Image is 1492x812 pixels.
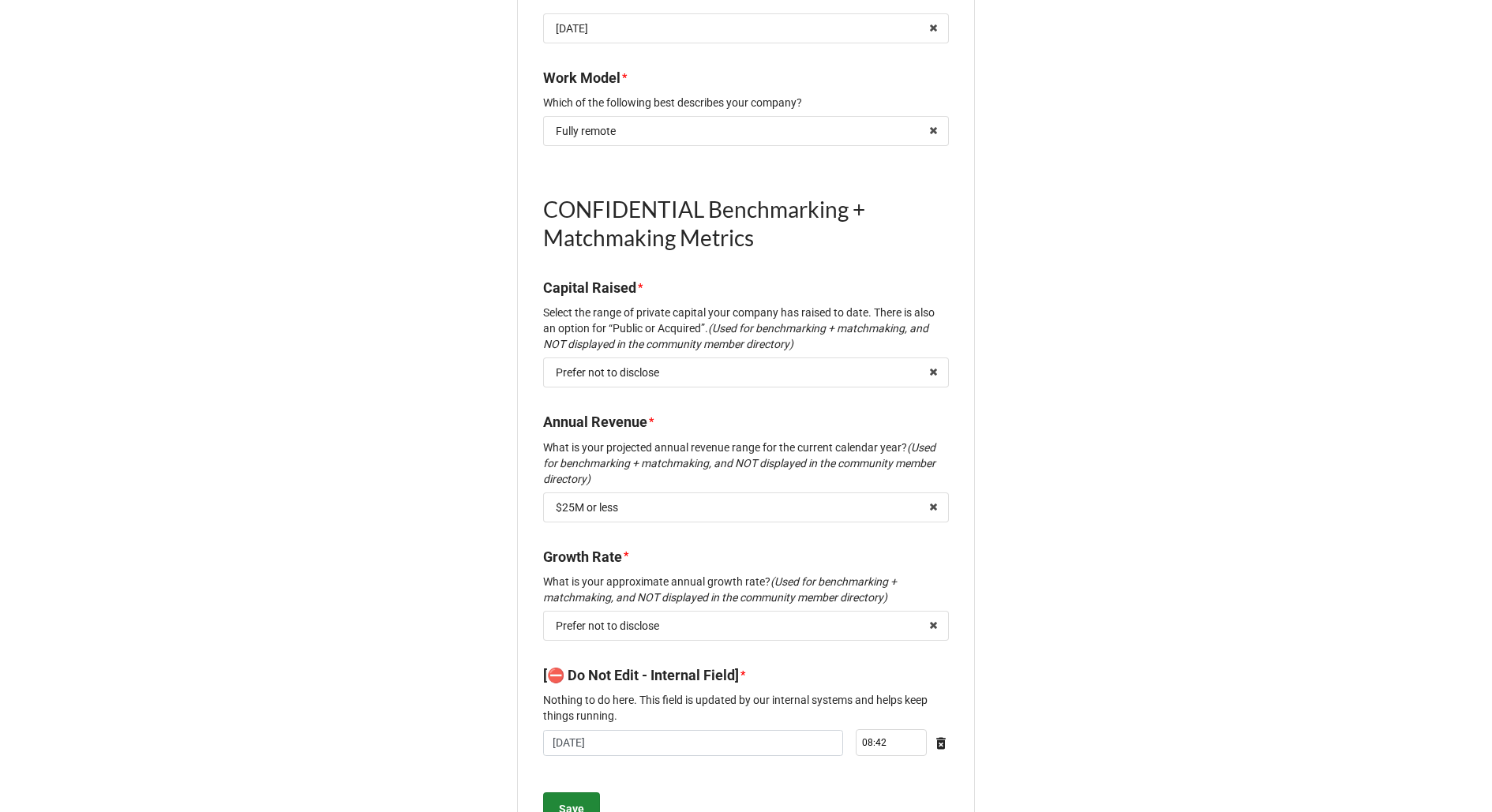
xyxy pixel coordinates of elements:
label: Annual Revenue [543,411,647,433]
label: Capital Raised [543,277,636,299]
p: What is your projected annual revenue range for the current calendar year? [543,440,949,487]
div: $25M or less [556,502,618,513]
label: Growth Rate [543,546,622,568]
label: [⛔️ Do Not Edit - Internal Field] [543,664,739,687]
input: Time [856,729,927,756]
label: Work Model [543,67,620,89]
p: Nothing to do here. This field is updated by our internal systems and helps keep things running. [543,692,949,724]
p: Which of the following best describes your company? [543,95,949,110]
div: [DATE] [556,23,588,34]
em: (Used for benchmarking + matchmaking, and NOT displayed in the community member directory) [543,322,928,350]
h1: CONFIDENTIAL Benchmarking + Matchmaking Metrics [543,195,949,252]
p: What is your approximate annual growth rate? [543,574,949,605]
div: Prefer not to disclose [556,620,659,631]
div: Prefer not to disclose [556,367,659,378]
em: (Used for benchmarking + matchmaking, and NOT displayed in the community member directory) [543,441,935,485]
input: Date [543,730,843,757]
div: Fully remote [556,125,616,137]
p: Select the range of private capital your company has raised to date. There is also an option for ... [543,305,949,352]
